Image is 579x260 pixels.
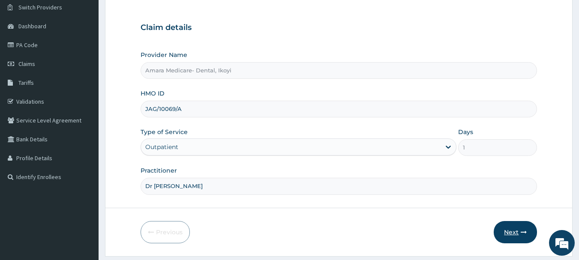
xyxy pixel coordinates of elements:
span: Tariffs [18,79,34,87]
span: Claims [18,60,35,68]
span: Switch Providers [18,3,62,11]
label: Provider Name [141,51,187,59]
input: Enter Name [141,178,537,194]
label: Type of Service [141,128,188,136]
span: We're online! [50,76,118,163]
div: Outpatient [145,143,178,151]
span: Dashboard [18,22,46,30]
button: Next [494,221,537,243]
h3: Claim details [141,23,537,33]
button: Previous [141,221,190,243]
div: Chat with us now [45,48,144,59]
textarea: Type your message and hit 'Enter' [4,171,163,201]
label: Days [458,128,473,136]
input: Enter HMO ID [141,101,537,117]
label: HMO ID [141,89,165,98]
label: Practitioner [141,166,177,175]
div: Minimize live chat window [141,4,161,25]
img: d_794563401_company_1708531726252_794563401 [16,43,35,64]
